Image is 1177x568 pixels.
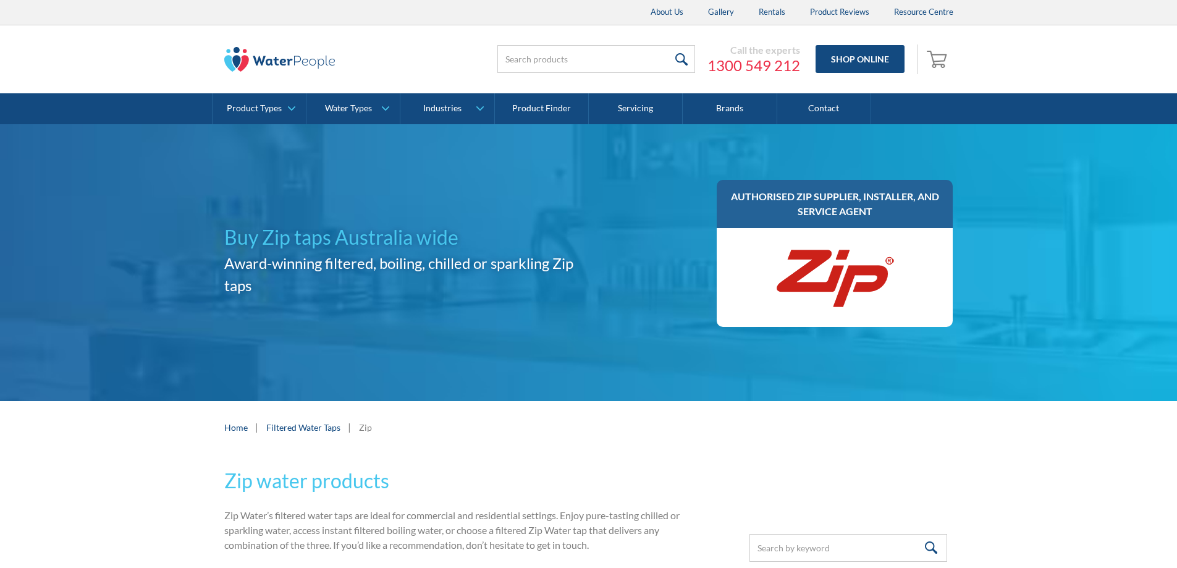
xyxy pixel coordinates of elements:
[749,534,947,562] input: Search by keyword
[589,93,683,124] a: Servicing
[777,93,871,124] a: Contact
[495,93,589,124] a: Product Finder
[224,252,584,297] h2: Award-winning filtered, boiling, chilled or sparkling Zip taps
[325,103,372,114] div: Water Types
[707,44,800,56] div: Call the experts
[224,421,248,434] a: Home
[213,93,306,124] a: Product Types
[359,421,372,434] div: Zip
[224,466,710,496] h2: Zip water products
[423,103,462,114] div: Industries
[347,420,353,434] div: |
[224,508,710,553] p: Zip Water’s filtered water taps are ideal for commercial and residential settings. Enjoy pure-tas...
[683,93,777,124] a: Brands
[254,420,260,434] div: |
[400,93,494,124] a: Industries
[266,421,340,434] a: Filtered Water Taps
[927,49,950,69] img: shopping cart
[224,223,584,252] h1: Buy Zip taps Australia wide
[924,45,953,74] a: Open cart
[224,47,335,72] img: The Water People
[816,45,905,73] a: Shop Online
[497,45,695,73] input: Search products
[227,103,282,114] div: Product Types
[306,93,400,124] a: Water Types
[707,56,800,75] a: 1300 549 212
[729,189,941,219] h3: AUTHORISED ZIP SUPPLIER, INSTALLER, AND SERVICE AGENT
